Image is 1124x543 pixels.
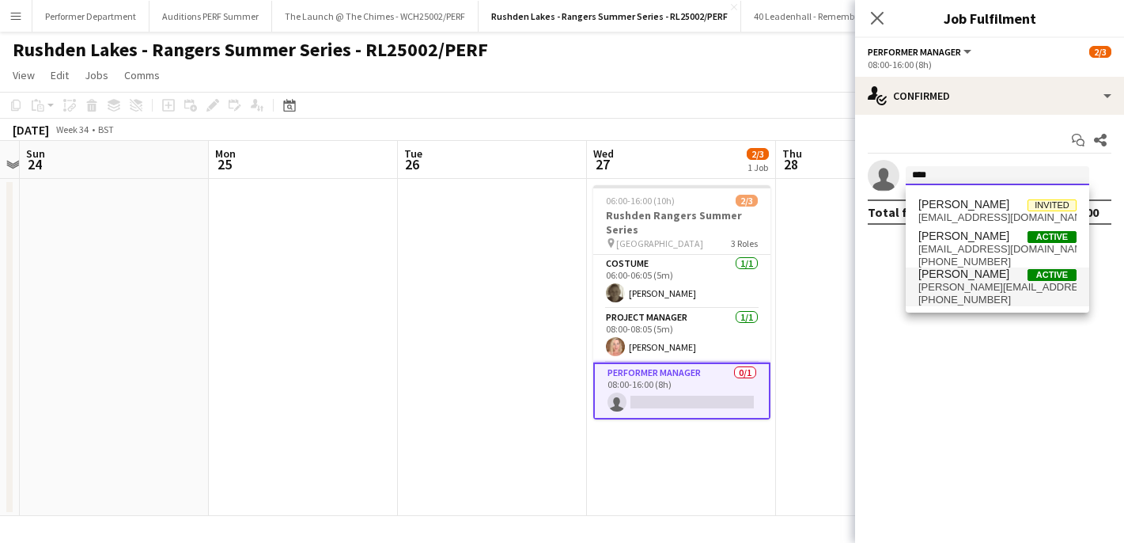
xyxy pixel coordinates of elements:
[26,146,45,161] span: Sun
[747,148,769,160] span: 2/3
[593,146,614,161] span: Wed
[479,1,741,32] button: Rushden Lakes - Rangers Summer Series - RL25002/PERF
[780,155,802,173] span: 28
[868,204,922,220] div: Total fee
[215,146,236,161] span: Mon
[606,195,675,207] span: 06:00-16:00 (10h)
[52,123,92,135] span: Week 34
[855,8,1124,28] h3: Job Fulfilment
[404,146,422,161] span: Tue
[782,146,802,161] span: Thu
[13,122,49,138] div: [DATE]
[1089,46,1111,58] span: 2/3
[1027,199,1077,211] span: Invited
[918,256,1077,268] span: +447429910299
[6,65,41,85] a: View
[124,68,160,82] span: Comms
[918,243,1077,256] span: juliaajack@gmail.com
[918,211,1077,224] span: jheatherill@googlemail.com
[616,237,703,249] span: [GEOGRAPHIC_DATA]
[741,1,988,32] button: 40 Leadenhall - Remembrance Band - 40LH25002/PERF
[918,230,1009,243] span: Julia Jack
[44,65,75,85] a: Edit
[731,237,758,249] span: 3 Roles
[13,68,35,82] span: View
[593,309,770,363] app-card-role: Project Manager1/108:00-08:05 (5m)[PERSON_NAME]
[1027,269,1077,281] span: Active
[593,363,770,420] app-card-role: Performer Manager0/108:00-16:00 (8h)
[593,255,770,309] app-card-role: Costume1/106:00-06:05 (5m)[PERSON_NAME]
[13,38,488,62] h1: Rushden Lakes - Rangers Summer Series - RL25002/PERF
[78,65,115,85] a: Jobs
[918,281,1077,294] span: julia.quayle@gmail.com
[736,195,758,207] span: 2/3
[51,68,69,82] span: Edit
[591,155,614,173] span: 27
[918,198,1009,211] span: Julie Heatherill
[918,294,1077,306] span: +4407751160649
[24,155,45,173] span: 24
[85,68,108,82] span: Jobs
[272,1,479,32] button: The Launch @ The Chimes - WCH25002/PERF
[118,65,166,85] a: Comms
[868,46,961,58] span: Performer Manager
[593,185,770,420] app-job-card: 06:00-16:00 (10h)2/3Rushden Rangers Summer Series [GEOGRAPHIC_DATA]3 RolesCostume1/106:00-06:05 (...
[868,59,1111,70] div: 08:00-16:00 (8h)
[402,155,422,173] span: 26
[855,77,1124,115] div: Confirmed
[918,268,1009,281] span: Julia Quayle
[747,161,768,173] div: 1 Job
[98,123,114,135] div: BST
[213,155,236,173] span: 25
[32,1,149,32] button: Performer Department
[593,208,770,237] h3: Rushden Rangers Summer Series
[1027,231,1077,243] span: Active
[868,46,974,58] button: Performer Manager
[149,1,272,32] button: Auditions PERF Summer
